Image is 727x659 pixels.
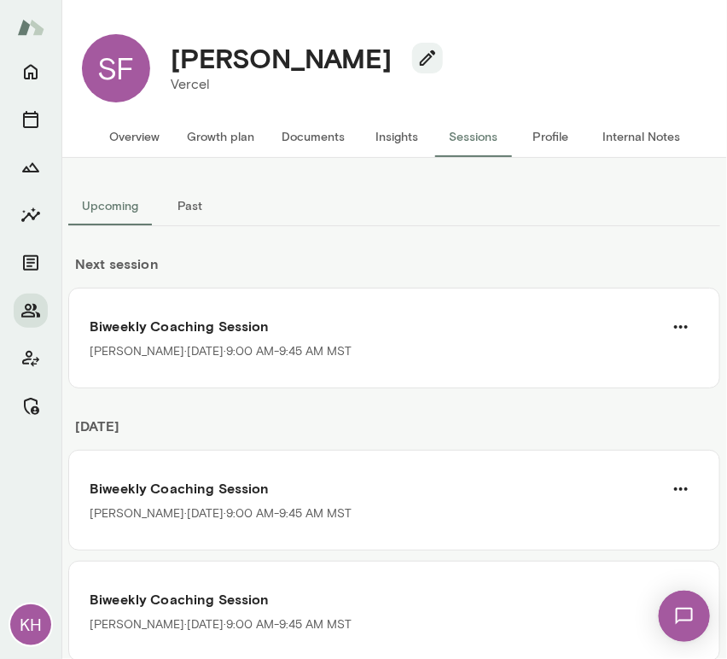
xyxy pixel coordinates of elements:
h6: Biweekly Coaching Session [90,316,699,336]
img: Mento [17,11,44,44]
button: Sessions [435,116,512,157]
div: basic tabs example [68,185,720,226]
button: Past [152,185,229,226]
button: Internal Notes [589,116,694,157]
p: [PERSON_NAME] · [DATE] · 9:00 AM-9:45 AM MST [90,505,352,522]
button: Home [14,55,48,89]
button: Profile [512,116,589,157]
button: Sessions [14,102,48,137]
button: Upcoming [68,185,152,226]
button: Documents [268,116,358,157]
h6: Biweekly Coaching Session [90,589,699,609]
button: Manage [14,389,48,423]
p: [PERSON_NAME] · [DATE] · 9:00 AM-9:45 AM MST [90,616,352,633]
p: Vercel [171,74,429,95]
h6: [DATE] [68,416,720,450]
button: Growth plan [173,116,268,157]
button: Documents [14,246,48,280]
h4: [PERSON_NAME] [171,42,392,74]
button: Client app [14,341,48,376]
button: Members [14,294,48,328]
button: Insights [358,116,435,157]
div: SF [82,34,150,102]
button: Insights [14,198,48,232]
p: [PERSON_NAME] · [DATE] · 9:00 AM-9:45 AM MST [90,343,352,360]
h6: Next session [68,254,720,288]
h6: Biweekly Coaching Session [90,478,699,499]
button: Growth Plan [14,150,48,184]
button: Overview [96,116,173,157]
div: KH [10,604,51,645]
